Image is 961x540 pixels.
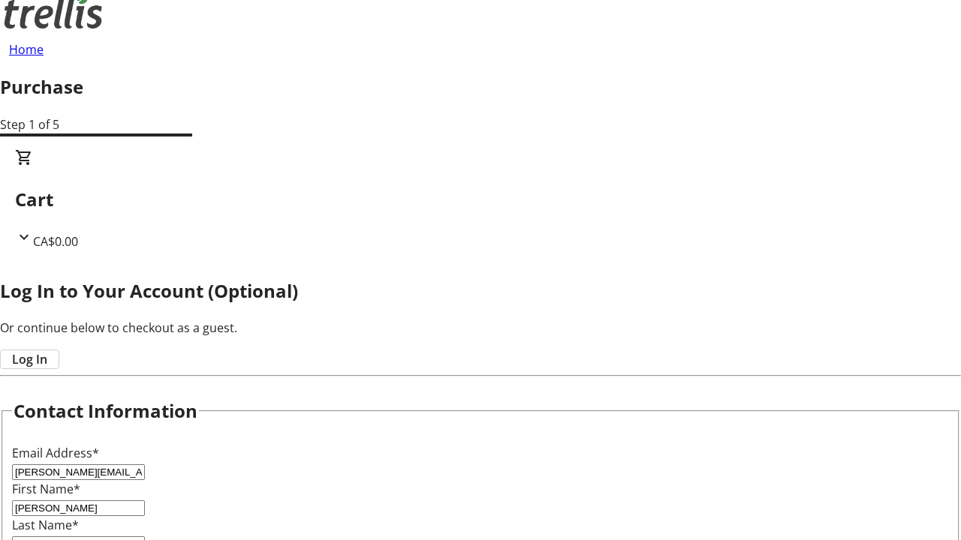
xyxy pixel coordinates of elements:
[12,517,79,533] label: Last Name*
[12,445,99,461] label: Email Address*
[15,186,946,213] h2: Cart
[33,233,78,250] span: CA$0.00
[15,148,946,250] div: CartCA$0.00
[12,481,80,497] label: First Name*
[14,397,197,424] h2: Contact Information
[12,350,47,368] span: Log In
